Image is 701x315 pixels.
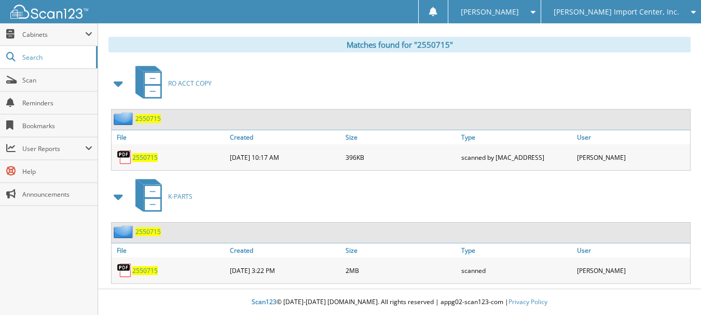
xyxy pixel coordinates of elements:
[168,79,212,88] span: RO ACCT COPY
[22,167,92,176] span: Help
[574,130,690,144] a: User
[227,243,343,257] a: Created
[22,190,92,199] span: Announcements
[129,176,193,217] a: K-PARTS
[459,130,574,144] a: Type
[459,147,574,168] div: scanned by [MAC_ADDRESS]
[649,265,701,315] iframe: Chat Widget
[461,9,519,15] span: [PERSON_NAME]
[108,37,691,52] div: Matches found for "2550715"
[459,243,574,257] a: Type
[22,121,92,130] span: Bookmarks
[22,144,85,153] span: User Reports
[574,243,690,257] a: User
[252,297,277,306] span: Scan123
[10,5,88,19] img: scan123-logo-white.svg
[22,76,92,85] span: Scan
[117,149,132,165] img: PDF.png
[112,243,227,257] a: File
[22,30,85,39] span: Cabinets
[227,260,343,281] div: [DATE] 3:22 PM
[168,192,193,201] span: K-PARTS
[98,290,701,315] div: © [DATE]-[DATE] [DOMAIN_NAME]. All rights reserved | appg02-scan123-com |
[135,227,161,236] a: 2550715
[554,9,679,15] span: [PERSON_NAME] Import Center, Inc.
[508,297,547,306] a: Privacy Policy
[343,243,459,257] a: Size
[132,266,158,275] a: 2550715
[227,147,343,168] div: [DATE] 10:17 AM
[132,153,158,162] a: 2550715
[22,53,91,62] span: Search
[129,63,212,104] a: RO ACCT COPY
[114,225,135,238] img: folder2.png
[343,130,459,144] a: Size
[343,147,459,168] div: 396KB
[227,130,343,144] a: Created
[135,114,161,123] a: 2550715
[459,260,574,281] div: scanned
[117,263,132,278] img: PDF.png
[114,112,135,125] img: folder2.png
[112,130,227,144] a: File
[574,260,690,281] div: [PERSON_NAME]
[574,147,690,168] div: [PERSON_NAME]
[343,260,459,281] div: 2MB
[22,99,92,107] span: Reminders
